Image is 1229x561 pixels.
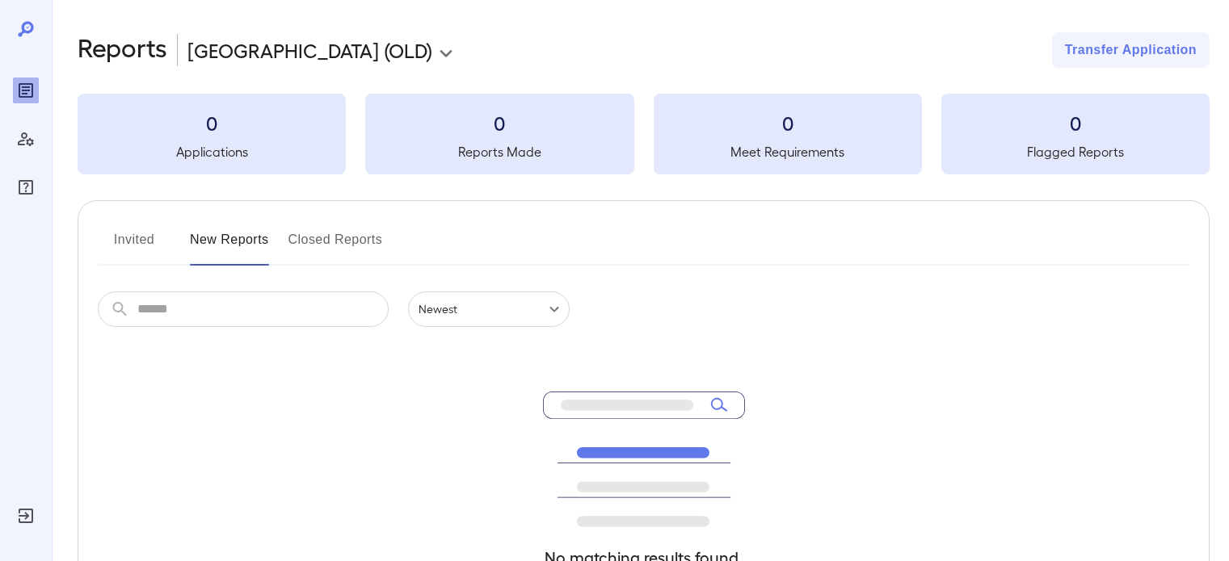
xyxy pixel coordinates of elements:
[654,142,922,161] h5: Meet Requirements
[13,503,39,529] div: Log Out
[408,291,570,327] div: Newest
[1052,32,1210,68] button: Transfer Application
[13,77,39,103] div: Reports
[13,174,39,200] div: FAQ
[365,110,633,136] h3: 0
[78,32,167,68] h2: Reports
[365,142,633,161] h5: Reports Made
[941,142,1210,161] h5: Flagged Reports
[187,37,432,63] p: [GEOGRAPHIC_DATA] (OLD)
[190,227,269,266] button: New Reports
[288,227,383,266] button: Closed Reports
[78,94,1210,174] summary: 0Applications0Reports Made0Meet Requirements0Flagged Reports
[78,142,346,161] h5: Applications
[78,110,346,136] h3: 0
[941,110,1210,136] h3: 0
[98,227,170,266] button: Invited
[13,126,39,152] div: Manage Users
[654,110,922,136] h3: 0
